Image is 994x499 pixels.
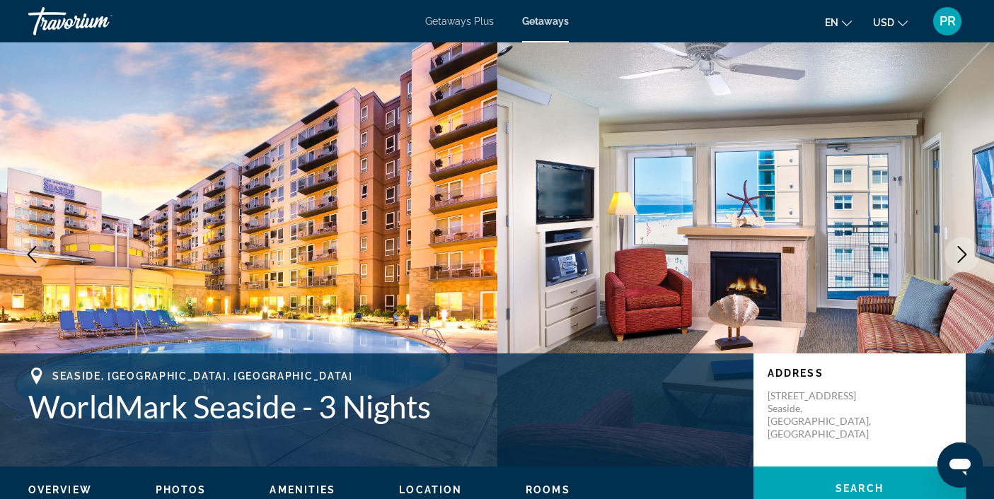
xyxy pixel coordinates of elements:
[825,12,852,33] button: Change language
[825,17,838,28] span: en
[399,484,462,495] span: Location
[522,16,569,27] a: Getaways
[399,483,462,496] button: Location
[28,483,92,496] button: Overview
[425,16,494,27] a: Getaways Plus
[526,484,570,495] span: Rooms
[873,17,894,28] span: USD
[944,237,980,272] button: Next image
[270,484,335,495] span: Amenities
[52,370,353,382] span: Seaside, [GEOGRAPHIC_DATA], [GEOGRAPHIC_DATA]
[28,3,170,40] a: Travorium
[940,14,956,28] span: PR
[768,368,952,379] p: Address
[768,389,881,440] p: [STREET_ADDRESS] Seaside, [GEOGRAPHIC_DATA], [GEOGRAPHIC_DATA]
[14,237,50,272] button: Previous image
[28,388,739,425] h1: WorldMark Seaside - 3 Nights
[873,12,908,33] button: Change currency
[270,483,335,496] button: Amenities
[836,483,884,494] span: Search
[937,442,983,488] iframe: Button to launch messaging window
[28,484,92,495] span: Overview
[929,6,966,36] button: User Menu
[156,483,207,496] button: Photos
[526,483,570,496] button: Rooms
[156,484,207,495] span: Photos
